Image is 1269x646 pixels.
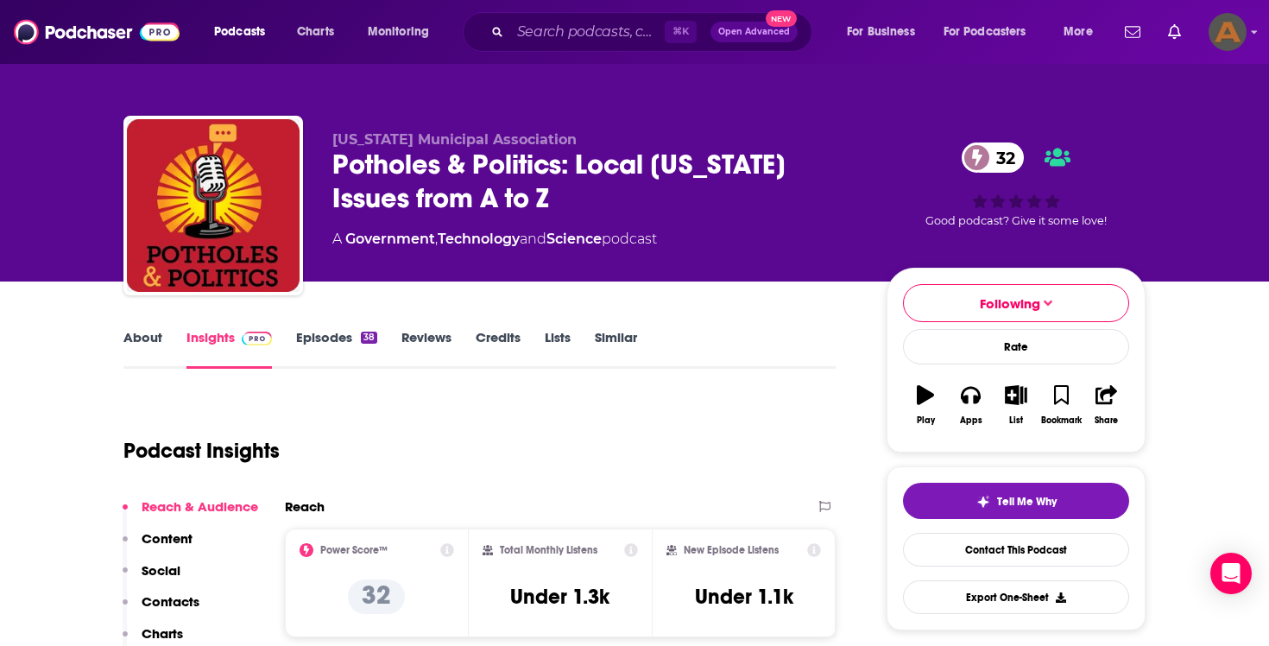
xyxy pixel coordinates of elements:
[123,498,258,530] button: Reach & Audience
[14,16,180,48] img: Podchaser - Follow, Share and Rate Podcasts
[917,415,935,426] div: Play
[695,584,793,610] h3: Under 1.1k
[903,483,1129,519] button: tell me why sparkleTell Me Why
[368,20,429,44] span: Monitoring
[127,119,300,292] img: Potholes & Politics: Local Maine Issues from A to Z
[545,329,571,369] a: Lists
[1210,553,1252,594] div: Open Intercom Messenger
[1161,17,1188,47] a: Show notifications dropdown
[903,533,1129,567] a: Contact This Podcast
[142,530,193,547] p: Content
[435,231,438,247] span: ,
[1009,415,1023,426] div: List
[903,374,948,436] button: Play
[887,131,1146,238] div: 32Good podcast? Give it some love!
[438,231,520,247] a: Technology
[1095,415,1118,426] div: Share
[1051,18,1114,46] button: open menu
[123,438,280,464] h1: Podcast Insights
[285,498,325,515] h2: Reach
[665,21,697,43] span: ⌘ K
[123,593,199,625] button: Contacts
[903,329,1129,364] div: Rate
[903,284,1129,322] button: Following
[123,562,180,594] button: Social
[1064,20,1093,44] span: More
[1084,374,1129,436] button: Share
[520,231,546,247] span: and
[123,329,162,369] a: About
[361,332,377,344] div: 38
[944,20,1026,44] span: For Podcasters
[980,295,1040,312] span: Following
[296,329,377,369] a: Episodes38
[320,544,388,556] h2: Power Score™
[766,10,797,27] span: New
[948,374,993,436] button: Apps
[847,20,915,44] span: For Business
[1041,415,1082,426] div: Bookmark
[186,329,272,369] a: InsightsPodchaser Pro
[510,584,609,610] h3: Under 1.3k
[401,329,451,369] a: Reviews
[1209,13,1247,51] img: User Profile
[510,18,665,46] input: Search podcasts, credits, & more...
[997,495,1057,509] span: Tell Me Why
[835,18,937,46] button: open menu
[348,579,405,614] p: 32
[1209,13,1247,51] span: Logged in as AinsleyShea
[718,28,790,36] span: Open Advanced
[286,18,344,46] a: Charts
[476,329,521,369] a: Credits
[962,142,1024,173] a: 32
[297,20,334,44] span: Charts
[332,229,657,250] div: A podcast
[1118,17,1147,47] a: Show notifications dropdown
[500,544,597,556] h2: Total Monthly Listens
[932,18,1051,46] button: open menu
[976,495,990,509] img: tell me why sparkle
[903,580,1129,614] button: Export One-Sheet
[142,593,199,610] p: Contacts
[123,530,193,562] button: Content
[1039,374,1083,436] button: Bookmark
[202,18,287,46] button: open menu
[710,22,798,42] button: Open AdvancedNew
[242,332,272,345] img: Podchaser Pro
[960,415,982,426] div: Apps
[546,231,602,247] a: Science
[345,231,435,247] a: Government
[332,131,577,148] span: [US_STATE] Municipal Association
[479,12,829,52] div: Search podcasts, credits, & more...
[979,142,1024,173] span: 32
[142,562,180,579] p: Social
[1209,13,1247,51] button: Show profile menu
[214,20,265,44] span: Podcasts
[142,625,183,642] p: Charts
[994,374,1039,436] button: List
[684,544,779,556] h2: New Episode Listens
[925,214,1107,227] span: Good podcast? Give it some love!
[595,329,637,369] a: Similar
[356,18,451,46] button: open menu
[142,498,258,515] p: Reach & Audience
